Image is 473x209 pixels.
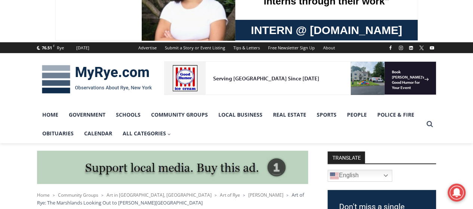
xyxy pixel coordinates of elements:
a: Police & Fire [372,105,420,124]
span: Open Tues. - Sun. [PHONE_NUMBER] [2,77,73,105]
img: s_800_809a2aa2-bb6e-4add-8b5e-749ad0704c34.jpeg [181,0,226,34]
a: English [328,170,392,182]
a: Schools [111,105,146,124]
span: > [286,193,289,198]
span: 76.51 [42,45,52,50]
a: Submit a Story or Event Listing [161,42,229,53]
nav: Primary Navigation [37,105,423,143]
span: Art of Rye: The Marshlands Looking Out to [PERSON_NAME][GEOGRAPHIC_DATA] [37,191,304,206]
span: > [243,193,245,198]
span: F [53,44,55,48]
img: support local media, buy this ad [37,151,308,184]
a: Government [64,105,111,124]
a: Open Tues. - Sun. [PHONE_NUMBER] [0,75,75,93]
nav: Breadcrumbs [37,191,308,206]
h4: Book [PERSON_NAME]'s Good Humor for Your Event [228,8,260,29]
a: Free Newsletter Sign Up [264,42,319,53]
a: Obituaries [37,124,79,143]
a: X [417,43,426,52]
span: > [53,193,55,198]
strong: TRANSLATE [328,151,365,163]
span: > [215,193,217,198]
a: Intern @ [DOMAIN_NAME] [180,73,362,93]
a: Book [PERSON_NAME]'s Good Humor for Your Event [222,2,270,34]
div: Rye [57,44,64,51]
a: [PERSON_NAME] [248,192,283,198]
img: MyRye.com [37,60,157,99]
button: Child menu of All Categories [117,124,176,143]
a: Linkedin [406,43,415,52]
a: Calendar [79,124,117,143]
a: Home [37,192,50,198]
a: YouTube [427,43,436,52]
a: People [342,105,372,124]
a: Instagram [396,43,405,52]
a: Community Groups [58,192,98,198]
a: Real Estate [268,105,311,124]
span: Intern @ [DOMAIN_NAME] [196,74,347,91]
div: [DATE] [76,44,89,51]
a: Local Business [213,105,268,124]
div: Serving [GEOGRAPHIC_DATA] Since [DATE] [49,13,185,21]
a: Advertise [134,42,161,53]
a: Sports [311,105,342,124]
div: "Chef [PERSON_NAME] omakase menu is nirvana for lovers of great Japanese food." [77,47,106,89]
button: View Search Form [423,117,436,131]
a: Art of Rye [220,192,240,198]
div: "At the 10am stand-up meeting, each intern gets a chance to take [PERSON_NAME] and the other inte... [189,0,353,73]
a: Community Groups [146,105,213,124]
a: Tips & Letters [229,42,264,53]
nav: Secondary Navigation [134,42,339,53]
img: en [330,171,339,180]
a: Home [37,105,64,124]
a: Art in [GEOGRAPHIC_DATA], [GEOGRAPHIC_DATA] [107,192,212,198]
a: About [319,42,339,53]
a: Facebook [386,43,395,52]
span: > [101,193,104,198]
